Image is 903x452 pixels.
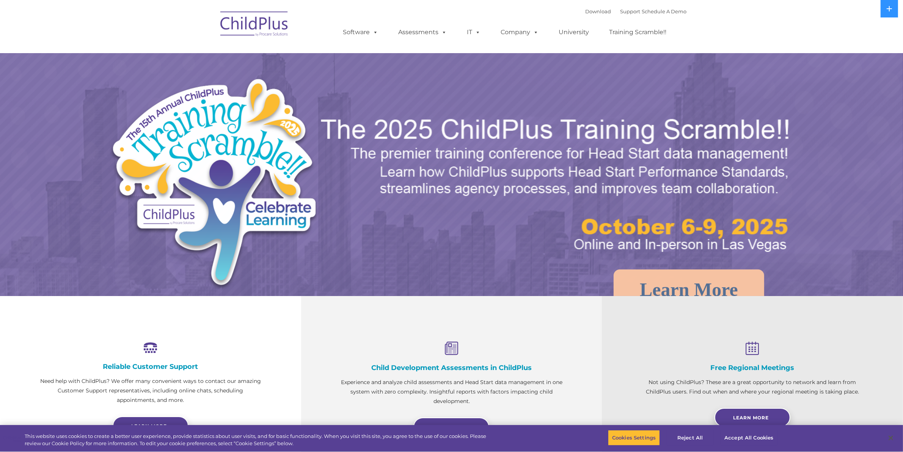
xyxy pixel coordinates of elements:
[586,8,687,14] font: |
[113,416,188,435] a: Learn more
[642,8,687,14] a: Schedule A Demo
[131,423,167,429] span: Learn more
[720,430,777,446] button: Accept All Cookies
[551,25,597,40] a: University
[460,25,488,40] a: IT
[38,362,263,371] h4: Reliable Customer Support
[432,424,468,430] span: Learn More
[733,415,769,421] span: Learn More
[608,430,660,446] button: Cookies Settings
[602,25,674,40] a: Training Scramble!!
[883,430,899,446] button: Close
[715,408,790,427] a: Learn More
[620,8,641,14] a: Support
[336,25,386,40] a: Software
[25,433,497,447] div: This website uses cookies to create a better user experience, provide statistics about user visit...
[391,25,455,40] a: Assessments
[666,430,714,446] button: Reject All
[640,378,865,397] p: Not using ChildPlus? These are a great opportunity to network and learn from ChildPlus users. Fin...
[493,25,547,40] a: Company
[217,6,292,44] img: ChildPlus by Procare Solutions
[339,378,564,406] p: Experience and analyze child assessments and Head Start data management in one system with zero c...
[339,364,564,372] h4: Child Development Assessments in ChildPlus
[614,269,764,310] a: Learn More
[640,364,865,372] h4: Free Regional Meetings
[586,8,611,14] a: Download
[413,417,489,436] a: Learn More
[38,376,263,405] p: Need help with ChildPlus? We offer many convenient ways to contact our amazing Customer Support r...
